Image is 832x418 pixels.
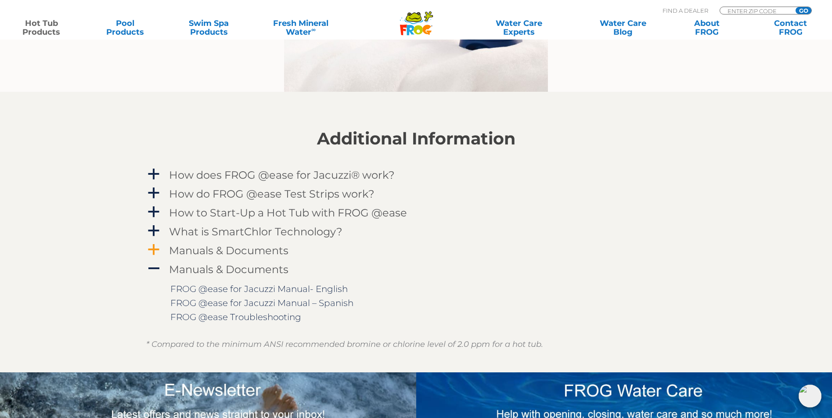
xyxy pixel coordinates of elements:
[674,19,739,36] a: AboutFROG
[147,243,160,256] span: a
[147,168,160,181] span: a
[169,226,342,238] h4: What is SmartChlor Technology?
[147,187,160,200] span: a
[170,312,301,322] a: FROG @ease Troubleshooting
[147,224,160,238] span: a
[93,19,158,36] a: PoolProducts
[176,19,241,36] a: Swim SpaProducts
[146,167,686,183] a: a How does FROG @ease for Jacuzzi® work?
[591,19,656,36] a: Water CareBlog
[170,284,348,294] a: FROG @ease for Jacuzzi Manual- English
[169,263,288,275] h4: Manuals & Documents
[146,205,686,221] a: a How to Start-Up a Hot Tub with FROG @ease
[663,7,708,14] p: Find A Dealer
[9,19,74,36] a: Hot TubProducts
[169,245,288,256] h4: Manuals & Documents
[170,298,353,308] a: FROG @ease for Jacuzzi Manual – Spanish
[146,223,686,240] a: a What is SmartChlor Technology?
[796,7,811,14] input: GO
[466,19,572,36] a: Water CareExperts
[169,169,395,181] h4: How does FROG @ease for Jacuzzi® work?
[146,339,543,349] em: * Compared to the minimum ANSI recommended bromine or chlorine level of 2.0 ppm for a hot tub.
[169,188,375,200] h4: How do FROG @ease Test Strips work?
[147,205,160,219] span: a
[146,186,686,202] a: a How do FROG @ease Test Strips work?
[799,385,821,407] img: openIcon
[146,261,686,277] a: A Manuals & Documents
[758,19,823,36] a: ContactFROG
[311,26,316,33] sup: ∞
[260,19,342,36] a: Fresh MineralWater∞
[146,129,686,148] h2: Additional Information
[147,262,160,275] span: A
[146,242,686,259] a: a Manuals & Documents
[169,207,407,219] h4: How to Start-Up a Hot Tub with FROG @ease
[727,7,786,14] input: Zip Code Form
